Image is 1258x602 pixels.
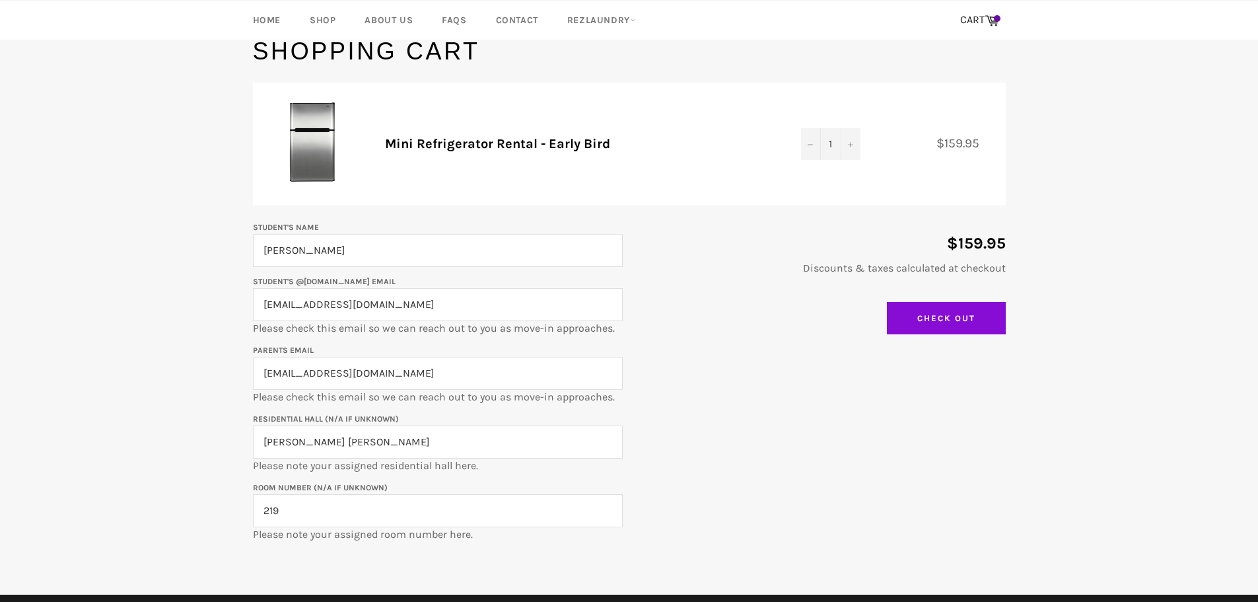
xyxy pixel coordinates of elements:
label: Student's Name [253,223,319,232]
label: Parents email [253,346,314,355]
img: Mini Refrigerator Rental - Early Bird [273,102,352,182]
label: Room Number (N/A if unknown) [253,483,388,492]
button: Increase quantity [841,128,860,160]
label: Residential Hall (N/A if unknown) [253,414,399,424]
input: Check Out [887,302,1006,335]
p: Please check this email so we can reach out to you as move-in approaches. [253,342,623,404]
h1: Shopping Cart [253,35,1006,68]
a: Home [240,1,294,40]
a: Shop [297,1,349,40]
p: Please check this email so we can reach out to you as move-in approaches. [253,274,623,336]
span: $159.95 [936,135,993,151]
a: About Us [351,1,426,40]
a: FAQs [429,1,479,40]
a: RezLaundry [554,1,649,40]
label: Student's @[DOMAIN_NAME] email [253,277,396,286]
p: Please note your assigned residential hall here. [253,411,623,473]
p: Please note your assigned room number here. [253,480,623,542]
button: Decrease quantity [801,128,821,160]
p: $159.95 [636,233,1006,254]
p: Discounts & taxes calculated at checkout [636,261,1006,276]
a: Mini Refrigerator Rental - Early Bird [385,136,610,151]
a: Contact [483,1,551,40]
a: CART [954,7,1006,34]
